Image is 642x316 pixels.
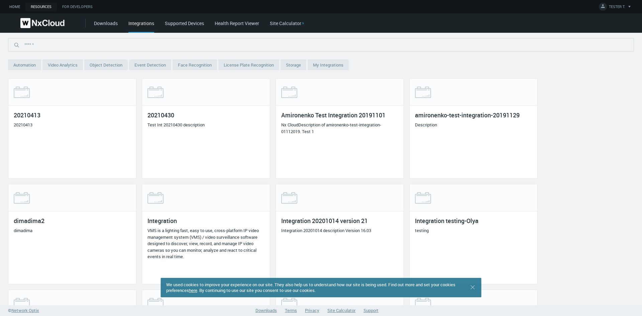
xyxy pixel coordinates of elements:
div: Nx CloudDescription of amironenko-test-integration-01112019. Test 1 [281,122,398,135]
a: Health Report Viewer [215,20,259,26]
h3: Integration testing-Olya [415,217,532,225]
a: Home [4,3,25,11]
span: Network Optix [11,307,39,313]
h3: Integration [147,217,264,225]
a: Resources [25,3,57,11]
a: Integration 20201014 version 21Integration 20201014 description Version 16.03 [276,184,404,284]
a: Terms [285,307,297,313]
a: here [189,287,197,293]
a: Amironenko Test Integration 20191101Nx CloudDescription of amironenko-test-integration-01112019. ... [276,78,404,179]
span: TESTER T. [609,4,625,12]
span: . By continuing to use our site you consent to use our cookies. [197,287,316,293]
a: License Plate Recognition [218,60,279,70]
div: Description [415,122,532,128]
h3: 20210430 [147,111,264,119]
div: Integrations [128,20,154,33]
a: Downloads [255,307,277,313]
a: Video Analytics [42,60,83,70]
a: dimadima2dimadima [8,184,136,284]
a: Downloads [94,20,118,26]
h3: dimadima2 [14,217,131,225]
img: Nx Cloud logo [20,18,65,28]
a: 2021041320210413 [8,78,136,179]
a: My Integrations [308,60,349,70]
a: IntegrationVMS is a lighting fast, easy to use, cross-platform IP video management system (VMS) /... [142,184,270,284]
h3: Integration 20201014 version 21 [281,217,398,225]
a: Storage [281,60,306,70]
div: VMS is a lighting fast, easy to use, cross-platform IP video management system (VMS) / video surv... [147,227,264,260]
a: Site Calculator [270,20,304,26]
h3: 20210413 [14,111,131,119]
a: 20210430Test Int 20210430 description [142,78,270,179]
a: For Developers [57,3,98,11]
a: amironenko-test-integration-20191129Description [409,78,538,179]
a: Event Detection [129,60,171,70]
a: Support [363,307,379,313]
a: Supported Devices [165,20,204,26]
a: Integration testing-Olyatesting [409,184,538,284]
div: Test Int 20210430 description [147,122,264,128]
a: Site Calculator [327,307,355,313]
div: testing [415,227,532,234]
h3: Amironenko Test Integration 20191101 [281,111,398,119]
a: Face Recognition [173,60,217,70]
a: Automation [8,60,41,70]
nav: Cameras table navigation [8,60,350,72]
div: dimadima [14,227,131,234]
a: Object Detection [84,60,128,70]
h3: amironenko-test-integration-20191129 [415,111,532,119]
a: Privacy [305,307,319,313]
div: 20210413 [14,122,131,128]
span: We used cookies to improve your experience on our site. They also help us to understand how our s... [166,282,455,293]
a: ©Network Optix [8,307,39,314]
div: Integration 20201014 description Version 16.03 [281,227,398,234]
